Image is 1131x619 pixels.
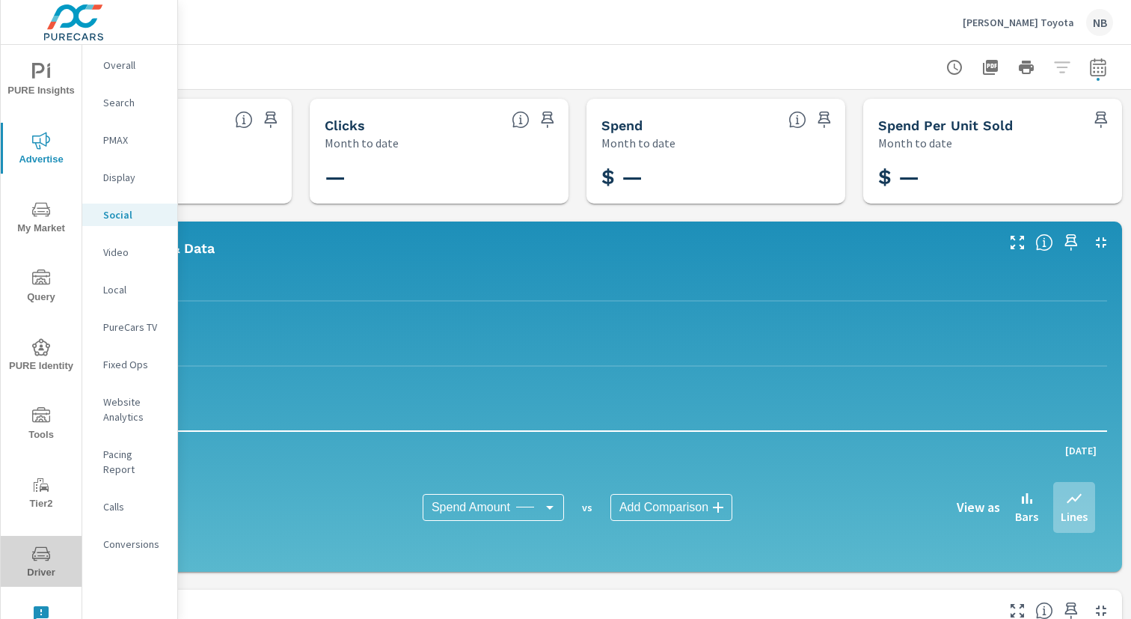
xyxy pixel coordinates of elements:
[103,170,165,185] p: Display
[1089,108,1113,132] span: Save this to your personalized report
[601,165,830,190] h3: $ —
[82,353,177,376] div: Fixed Ops
[82,533,177,555] div: Conversions
[1055,443,1107,458] p: [DATE]
[5,63,77,100] span: PURE Insights
[103,537,165,552] p: Conversions
[619,500,708,515] span: Add Comparison
[103,282,165,297] p: Local
[432,500,510,515] span: Spend Amount
[610,494,732,521] div: Add Comparison
[103,245,165,260] p: Video
[1015,507,1038,525] p: Bars
[82,241,177,263] div: Video
[5,201,77,237] span: My Market
[1011,52,1041,82] button: Print Report
[5,338,77,375] span: PURE Identity
[82,278,177,301] div: Local
[5,407,77,444] span: Tools
[1061,507,1088,525] p: Lines
[82,495,177,518] div: Calls
[878,165,1107,190] h3: $ —
[82,443,177,481] div: Pacing Report
[235,111,253,129] span: The number of times an ad was shown on your behalf.
[82,54,177,76] div: Overall
[103,357,165,372] p: Fixed Ops
[103,95,165,110] p: Search
[325,165,554,190] h3: —
[423,494,564,521] div: Spend Amount
[878,118,1013,133] h5: Spend Per Unit Sold
[512,111,530,129] span: The number of times an ad was clicked by a consumer.
[1005,231,1029,254] button: Make Fullscreen
[103,499,165,514] p: Calls
[103,447,165,477] p: Pacing Report
[1086,9,1113,36] div: NB
[788,111,806,129] span: The amount of money spent on advertising during the period.
[1035,234,1053,251] span: Understand Social data over time and see how metrics compare to each other.
[82,204,177,226] div: Social
[82,129,177,151] div: PMAX
[325,118,365,133] h5: Clicks
[1089,231,1113,254] button: Minimize Widget
[975,52,1005,82] button: "Export Report to PDF"
[878,134,952,152] p: Month to date
[963,16,1074,29] p: [PERSON_NAME] Toyota
[82,166,177,189] div: Display
[103,58,165,73] p: Overall
[5,132,77,168] span: Advertise
[5,476,77,513] span: Tier2
[5,545,77,582] span: Driver
[5,269,77,306] span: Query
[536,108,560,132] span: Save this to your personalized report
[82,316,177,338] div: PureCars TV
[601,134,675,152] p: Month to date
[82,91,177,114] div: Search
[103,207,165,222] p: Social
[1083,52,1113,82] button: Select Date Range
[601,118,643,133] h5: Spend
[82,391,177,428] div: Website Analytics
[564,501,610,514] p: vs
[325,134,399,152] p: Month to date
[1059,231,1083,254] span: Save this to your personalized report
[103,394,165,424] p: Website Analytics
[812,108,836,132] span: Save this to your personalized report
[957,500,1000,515] h6: View as
[103,132,165,147] p: PMAX
[259,108,283,132] span: Save this to your personalized report
[103,320,165,335] p: PureCars TV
